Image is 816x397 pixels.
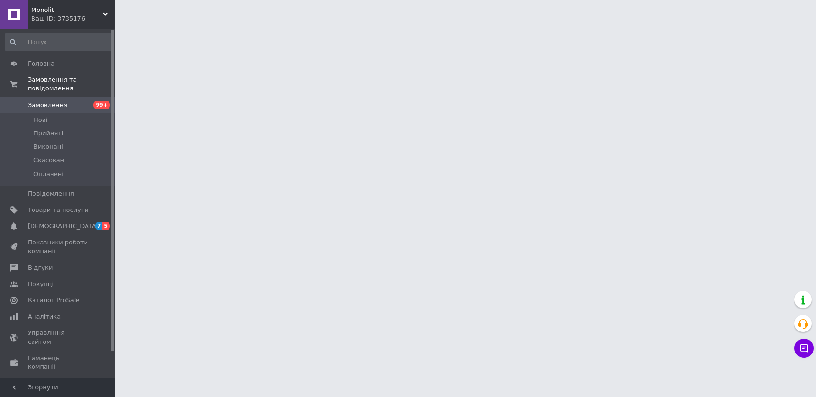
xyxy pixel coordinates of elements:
[28,101,67,110] span: Замовлення
[28,354,88,371] span: Гаманець компанії
[28,296,79,305] span: Каталог ProSale
[28,189,74,198] span: Повідомлення
[31,14,115,23] div: Ваш ID: 3735176
[28,238,88,255] span: Показники роботи компанії
[102,222,110,230] span: 5
[28,222,98,231] span: [DEMOGRAPHIC_DATA]
[33,143,63,151] span: Виконані
[95,222,103,230] span: 7
[93,101,110,109] span: 99+
[5,33,112,51] input: Пошук
[28,280,54,288] span: Покупці
[33,116,47,124] span: Нові
[28,76,115,93] span: Замовлення та повідомлення
[33,156,66,165] span: Скасовані
[28,312,61,321] span: Аналітика
[28,59,54,68] span: Головна
[28,329,88,346] span: Управління сайтом
[31,6,103,14] span: Monolit
[33,129,63,138] span: Прийняті
[28,206,88,214] span: Товари та послуги
[28,264,53,272] span: Відгуки
[33,170,64,178] span: Оплачені
[794,339,814,358] button: Чат з покупцем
